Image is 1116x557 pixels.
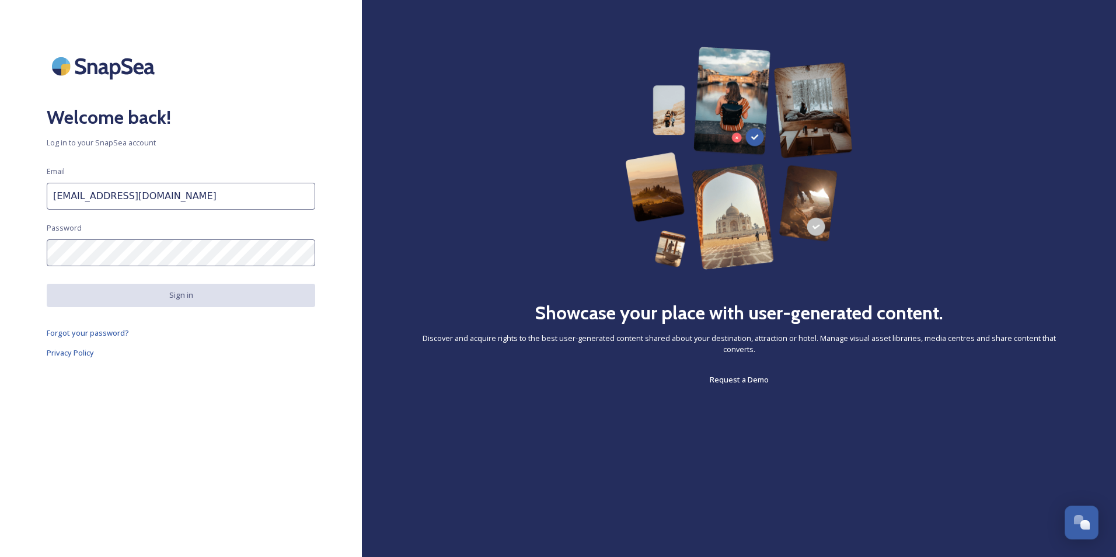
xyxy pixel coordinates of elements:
a: Request a Demo [710,373,769,387]
a: Forgot your password? [47,326,315,340]
span: Discover and acquire rights to the best user-generated content shared about your destination, att... [409,333,1069,355]
input: john.doe@snapsea.io [47,183,315,210]
button: Sign in [47,284,315,307]
span: Privacy Policy [47,347,94,358]
span: Password [47,222,82,234]
button: Open Chat [1065,506,1098,539]
span: Request a Demo [710,374,769,385]
span: Email [47,166,65,177]
span: Log in to your SnapSea account [47,137,315,148]
span: Forgot your password? [47,328,129,338]
h2: Welcome back! [47,103,315,131]
a: Privacy Policy [47,346,315,360]
img: 63b42ca75bacad526042e722_Group%20154-p-800.png [625,47,852,270]
img: SnapSea Logo [47,47,163,86]
h2: Showcase your place with user-generated content. [535,299,943,327]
